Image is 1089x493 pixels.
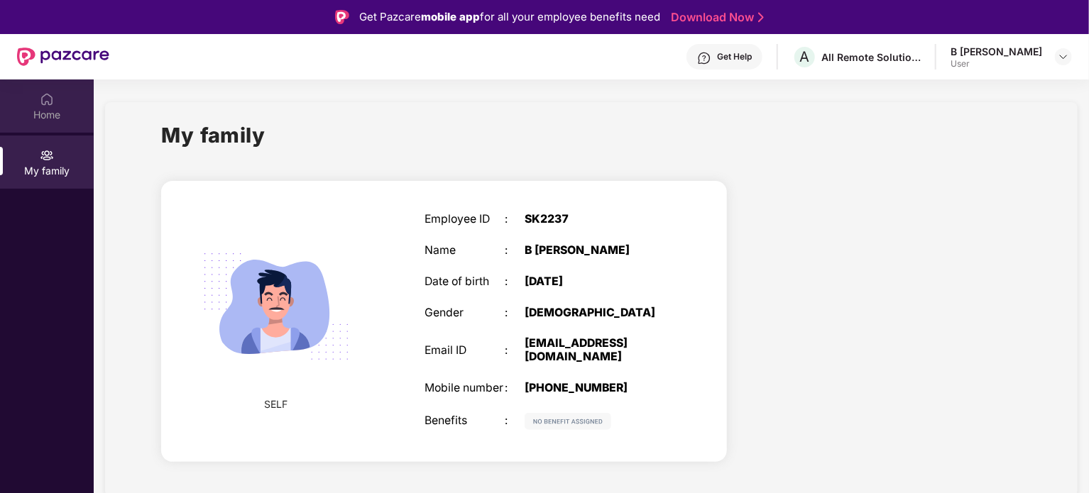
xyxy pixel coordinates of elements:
div: SK2237 [525,213,665,226]
div: [DATE] [525,275,665,289]
div: All Remote Solutions Private Limited [821,50,921,64]
span: A [800,48,810,65]
div: B [PERSON_NAME] [951,45,1042,58]
div: Name [425,244,505,257]
h1: My family [161,119,266,151]
div: Get Pazcare for all your employee benefits need [359,9,660,26]
div: : [505,244,525,257]
img: Logo [335,10,349,24]
div: : [505,382,525,395]
div: : [505,344,525,358]
div: Date of birth [425,275,505,289]
div: Employee ID [425,213,505,226]
div: [EMAIL_ADDRESS][DOMAIN_NAME] [525,337,665,364]
div: : [505,414,525,428]
div: B [PERSON_NAME] [525,244,665,257]
span: SELF [265,397,288,412]
div: : [505,306,525,320]
a: Download Now [671,10,760,25]
img: svg+xml;base64,PHN2ZyB4bWxucz0iaHR0cDovL3d3dy53My5vcmcvMjAwMC9zdmciIHdpZHRoPSIyMjQiIGhlaWdodD0iMT... [186,216,366,397]
img: svg+xml;base64,PHN2ZyBpZD0iSG9tZSIgeG1sbnM9Imh0dHA6Ly93d3cudzMub3JnLzIwMDAvc3ZnIiB3aWR0aD0iMjAiIG... [40,92,54,106]
div: Mobile number [425,382,505,395]
div: Get Help [717,51,752,62]
div: User [951,58,1042,70]
div: [PHONE_NUMBER] [525,382,665,395]
div: Email ID [425,344,505,358]
div: : [505,213,525,226]
div: : [505,275,525,289]
strong: mobile app [421,10,480,23]
img: New Pazcare Logo [17,48,109,66]
div: [DEMOGRAPHIC_DATA] [525,306,665,320]
img: svg+xml;base64,PHN2ZyB4bWxucz0iaHR0cDovL3d3dy53My5vcmcvMjAwMC9zdmciIHdpZHRoPSIxMjIiIGhlaWdodD0iMj... [525,413,611,430]
div: Benefits [425,414,505,428]
div: Gender [425,306,505,320]
img: Stroke [758,10,764,25]
img: svg+xml;base64,PHN2ZyBpZD0iRHJvcGRvd24tMzJ4MzIiIHhtbG5zPSJodHRwOi8vd3d3LnczLm9yZy8yMDAwL3N2ZyIgd2... [1058,51,1069,62]
img: svg+xml;base64,PHN2ZyBpZD0iSGVscC0zMngzMiIgeG1sbnM9Imh0dHA6Ly93d3cudzMub3JnLzIwMDAvc3ZnIiB3aWR0aD... [697,51,711,65]
img: svg+xml;base64,PHN2ZyB3aWR0aD0iMjAiIGhlaWdodD0iMjAiIHZpZXdCb3g9IjAgMCAyMCAyMCIgZmlsbD0ibm9uZSIgeG... [40,148,54,162]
